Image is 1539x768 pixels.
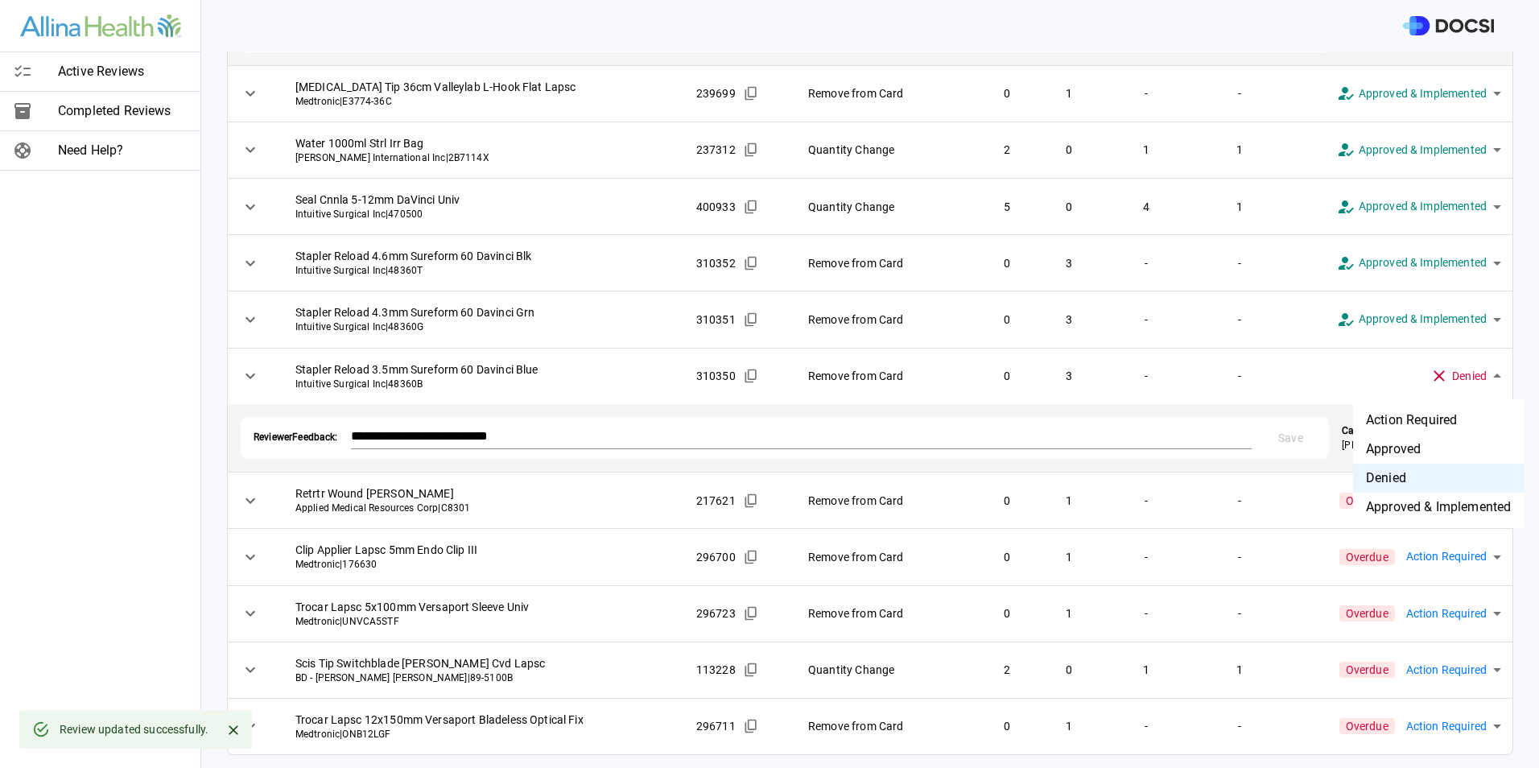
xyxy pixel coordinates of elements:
[1353,493,1524,522] li: Approved & Implemented
[1353,435,1524,464] li: Approved
[60,715,208,744] div: Review updated successfully.
[1353,406,1524,435] li: Action Required
[1353,464,1524,493] li: Denied
[221,718,245,742] button: Close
